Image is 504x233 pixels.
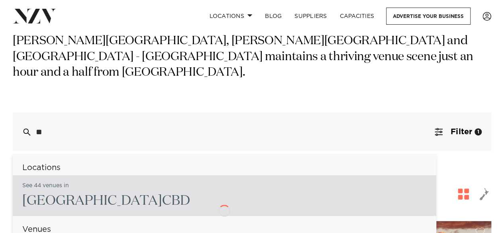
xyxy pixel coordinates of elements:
[13,164,436,172] h6: Locations
[475,128,482,135] div: 1
[333,8,381,25] a: Capacities
[451,128,472,136] span: Filter
[162,194,180,208] span: CB
[425,113,491,151] button: Filter1
[22,192,190,210] h2: [GEOGRAPHIC_DATA] D
[386,8,471,25] a: Advertise your business
[13,9,56,23] img: nzv-logo.png
[203,8,259,25] a: Locations
[288,8,333,25] a: SUPPLIERS
[259,8,288,25] a: BLOG
[22,183,69,189] small: See 44 venues in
